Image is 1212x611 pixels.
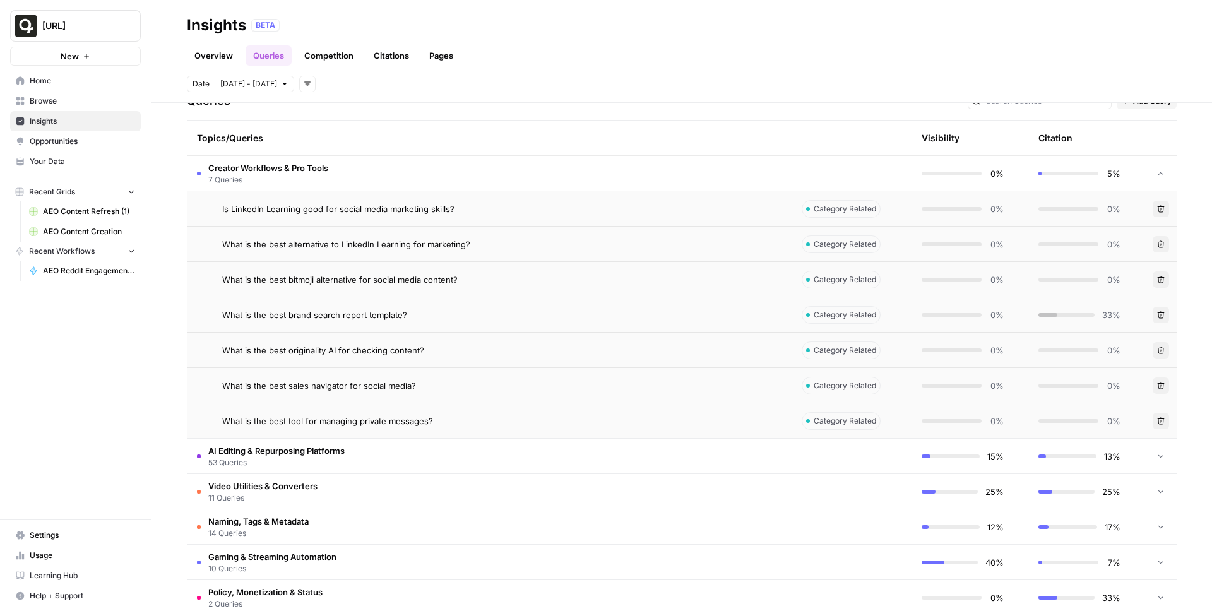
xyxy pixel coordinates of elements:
span: Home [30,75,135,86]
span: What is the best tool for managing private messages? [222,415,433,427]
a: Competition [297,45,361,66]
button: Recent Workflows [10,242,141,261]
button: [DATE] - [DATE] [215,76,294,92]
span: 0% [989,273,1004,286]
span: 10 Queries [208,563,336,574]
span: 25% [985,485,1004,498]
span: [URL] [42,20,119,32]
span: 0% [1106,379,1120,392]
span: 0% [989,309,1004,321]
span: 0% [989,344,1004,357]
span: Category Related [814,274,876,285]
span: 25% [1102,485,1120,498]
span: 0% [1106,344,1120,357]
span: 0% [1106,415,1120,427]
a: Queries [246,45,292,66]
span: 0% [989,415,1004,427]
a: Usage [10,545,141,566]
div: BETA [251,19,280,32]
span: Naming, Tags & Metadata [208,515,309,528]
span: 0% [989,591,1004,604]
button: Workspace: Quso.ai [10,10,141,42]
span: Policy, Monetization & Status [208,586,323,598]
a: Home [10,71,141,91]
a: Citations [366,45,417,66]
span: What is the best brand search report template? [222,309,407,321]
span: Video Utilities & Converters [208,480,318,492]
span: Category Related [814,203,876,215]
button: New [10,47,141,66]
span: What is the best bitmoji alternative for social media content? [222,273,458,286]
span: 11 Queries [208,492,318,504]
span: Category Related [814,345,876,356]
span: 7 Queries [208,174,328,186]
span: 0% [989,167,1004,180]
span: What is the best originality AI for checking content? [222,344,424,357]
span: Recent Grids [29,186,75,198]
span: 17% [1105,521,1120,533]
span: 0% [1106,203,1120,215]
span: 0% [1106,238,1120,251]
span: Help + Support [30,590,135,602]
span: 2 Queries [208,598,323,610]
a: Overview [187,45,241,66]
span: AI Editing & Repurposing Platforms [208,444,345,457]
div: Topics/Queries [197,121,781,155]
span: 0% [989,238,1004,251]
img: Quso.ai Logo [15,15,37,37]
a: Browse [10,91,141,111]
span: Date [193,78,210,90]
span: Browse [30,95,135,107]
a: Learning Hub [10,566,141,586]
button: Recent Grids [10,182,141,201]
a: AEO Content Refresh (1) [23,201,141,222]
div: Citation [1038,121,1072,155]
span: AEO Content Refresh (1) [43,206,135,217]
div: Visibility [922,132,959,145]
span: What is the best alternative to LinkedIn Learning for marketing? [222,238,470,251]
span: Category Related [814,239,876,250]
span: 7% [1106,556,1120,569]
span: What is the best sales navigator for social media? [222,379,416,392]
span: 0% [989,379,1004,392]
a: Your Data [10,151,141,172]
span: Is LinkedIn Learning good for social media marketing skills? [222,203,454,215]
span: Opportunities [30,136,135,147]
span: Settings [30,530,135,541]
span: AEO Reddit Engagement - Fork [43,265,135,276]
span: Insights [30,116,135,127]
span: Category Related [814,380,876,391]
a: Opportunities [10,131,141,151]
span: 33% [1102,309,1120,321]
a: Insights [10,111,141,131]
a: AEO Reddit Engagement - Fork [23,261,141,281]
button: Help + Support [10,586,141,606]
span: 0% [989,203,1004,215]
span: 14 Queries [208,528,309,539]
span: 33% [1102,591,1120,604]
span: Learning Hub [30,570,135,581]
span: 12% [987,521,1004,533]
span: Category Related [814,415,876,427]
a: Settings [10,525,141,545]
span: Creator Workflows & Pro Tools [208,162,328,174]
span: Recent Workflows [29,246,95,257]
a: Pages [422,45,461,66]
span: 15% [987,450,1004,463]
div: Insights [187,15,246,35]
span: 13% [1104,450,1120,463]
span: Usage [30,550,135,561]
span: Gaming & Streaming Automation [208,550,336,563]
span: Your Data [30,156,135,167]
span: 0% [1106,273,1120,286]
span: 5% [1106,167,1120,180]
span: [DATE] - [DATE] [220,78,277,90]
span: 40% [985,556,1004,569]
span: 53 Queries [208,457,345,468]
span: Category Related [814,309,876,321]
span: AEO Content Creation [43,226,135,237]
a: AEO Content Creation [23,222,141,242]
span: New [61,50,79,62]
